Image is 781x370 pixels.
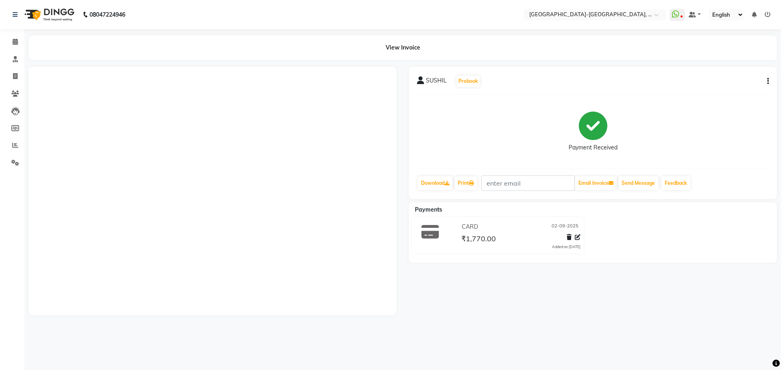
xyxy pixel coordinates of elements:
[415,206,442,213] span: Payments
[462,223,478,231] span: CARD
[89,3,125,26] b: 08047224946
[28,35,777,60] div: View Invoice
[661,176,690,190] a: Feedback
[461,234,496,245] span: ₹1,770.00
[618,176,658,190] button: Send Message
[569,143,617,152] div: Payment Received
[454,176,477,190] a: Print
[456,76,480,87] button: Prebook
[552,223,578,231] span: 02-09-2025
[575,176,617,190] button: Email Invoice
[426,76,447,88] span: SUSHIL
[552,244,580,250] div: Added on [DATE]
[418,176,453,190] a: Download
[481,175,575,191] input: enter email
[21,3,76,26] img: logo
